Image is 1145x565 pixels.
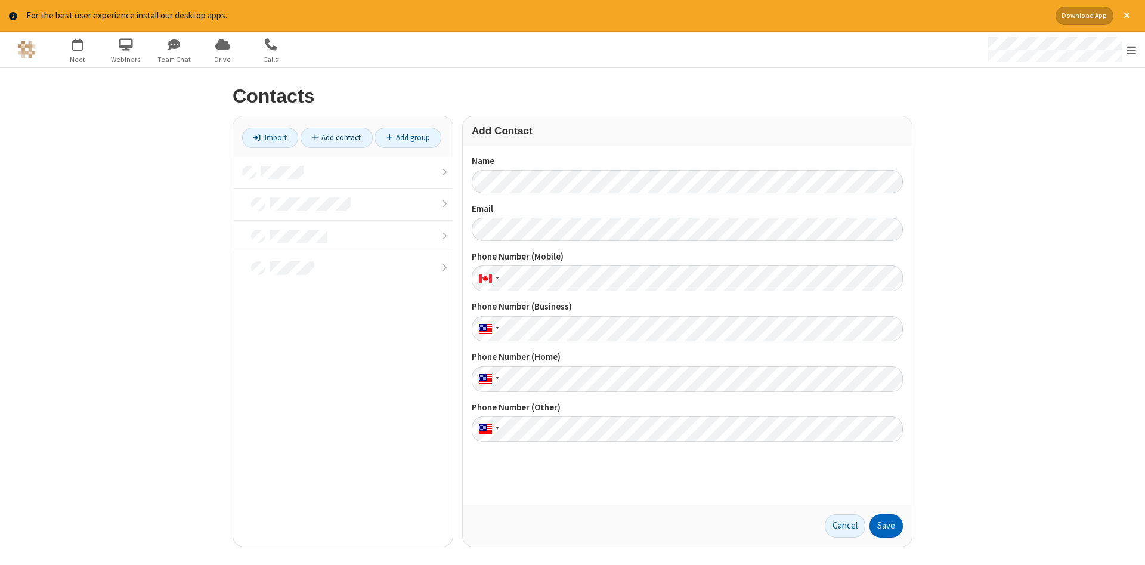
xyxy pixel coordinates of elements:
[472,300,903,314] label: Phone Number (Business)
[472,366,503,392] div: United States: + 1
[55,54,100,65] span: Meet
[26,9,1047,23] div: For the best user experience install our desktop apps.
[472,155,903,168] label: Name
[472,350,903,364] label: Phone Number (Home)
[825,514,865,538] a: Cancel
[249,54,293,65] span: Calls
[472,125,903,137] h3: Add Contact
[200,54,245,65] span: Drive
[1118,7,1136,25] button: Close alert
[472,401,903,415] label: Phone Number (Other)
[152,54,197,65] span: Team Chat
[18,41,36,58] img: QA Selenium DO NOT DELETE OR CHANGE
[977,32,1145,67] div: Open menu
[104,54,148,65] span: Webinars
[472,416,503,442] div: United States: + 1
[375,128,441,148] a: Add group
[4,32,49,67] button: Logo
[472,202,903,216] label: Email
[869,514,903,538] button: Save
[472,265,503,291] div: Canada: + 1
[242,128,298,148] a: Import
[1056,7,1113,25] button: Download App
[233,86,912,107] h2: Contacts
[472,316,503,342] div: United States: + 1
[301,128,373,148] a: Add contact
[472,250,903,264] label: Phone Number (Mobile)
